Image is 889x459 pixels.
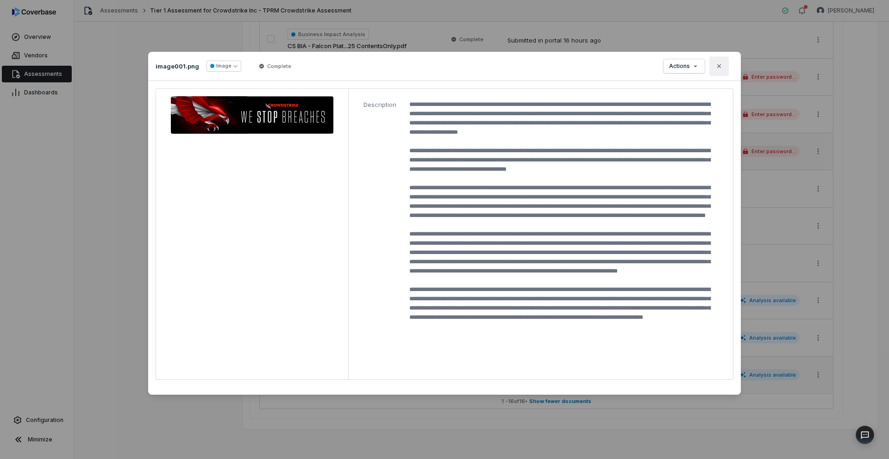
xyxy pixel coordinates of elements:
p: image001.png [156,62,199,70]
span: Description [363,100,396,109]
button: Actions [664,59,705,73]
button: Image [207,61,241,72]
span: Complete [267,62,291,70]
span: Actions [669,62,690,70]
img: image001.png [171,96,333,134]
